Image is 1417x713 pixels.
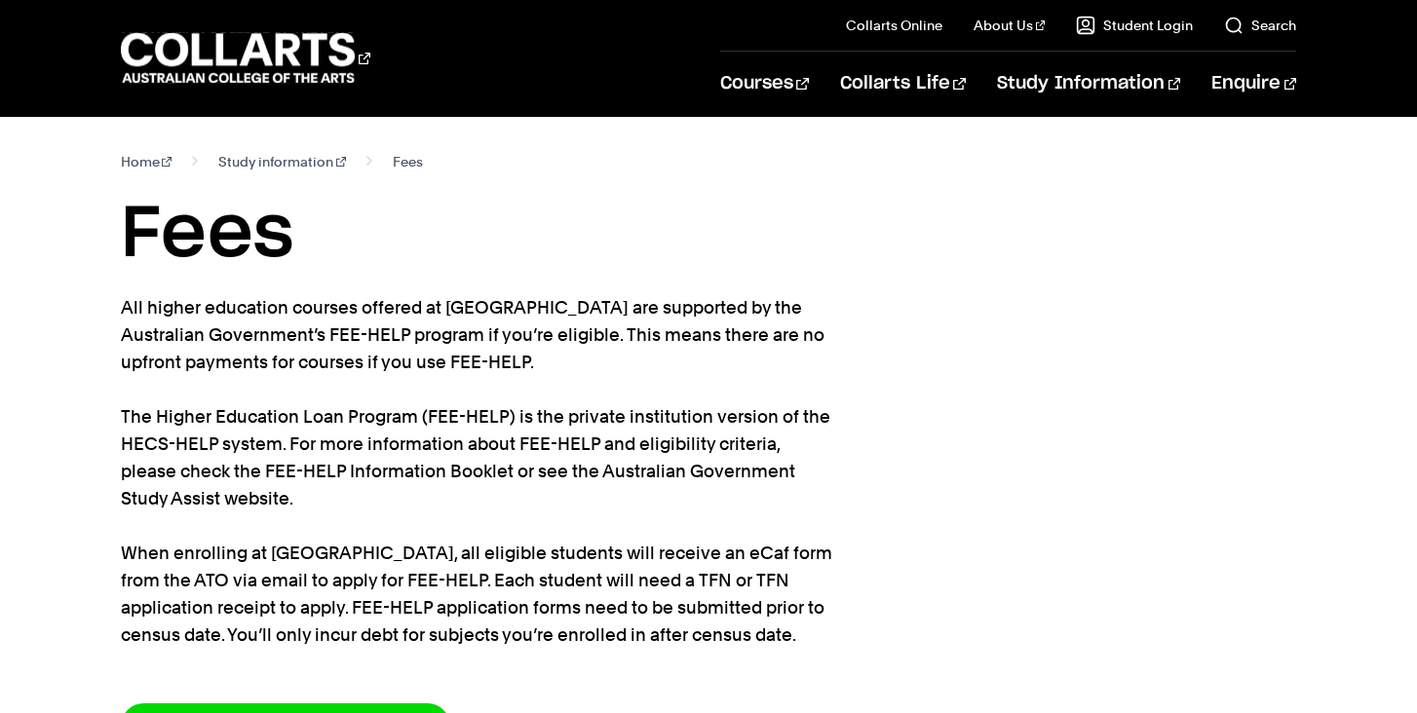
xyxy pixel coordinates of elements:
[846,16,942,35] a: Collarts Online
[393,148,423,175] span: Fees
[121,294,832,649] p: All higher education courses offered at [GEOGRAPHIC_DATA] are supported by the Australian Governm...
[121,30,370,86] div: Go to homepage
[997,52,1180,116] a: Study Information
[840,52,966,116] a: Collarts Life
[1076,16,1193,35] a: Student Login
[1211,52,1296,116] a: Enquire
[720,52,809,116] a: Courses
[218,148,346,175] a: Study information
[121,148,172,175] a: Home
[121,191,1297,279] h1: Fees
[1224,16,1296,35] a: Search
[974,16,1046,35] a: About Us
